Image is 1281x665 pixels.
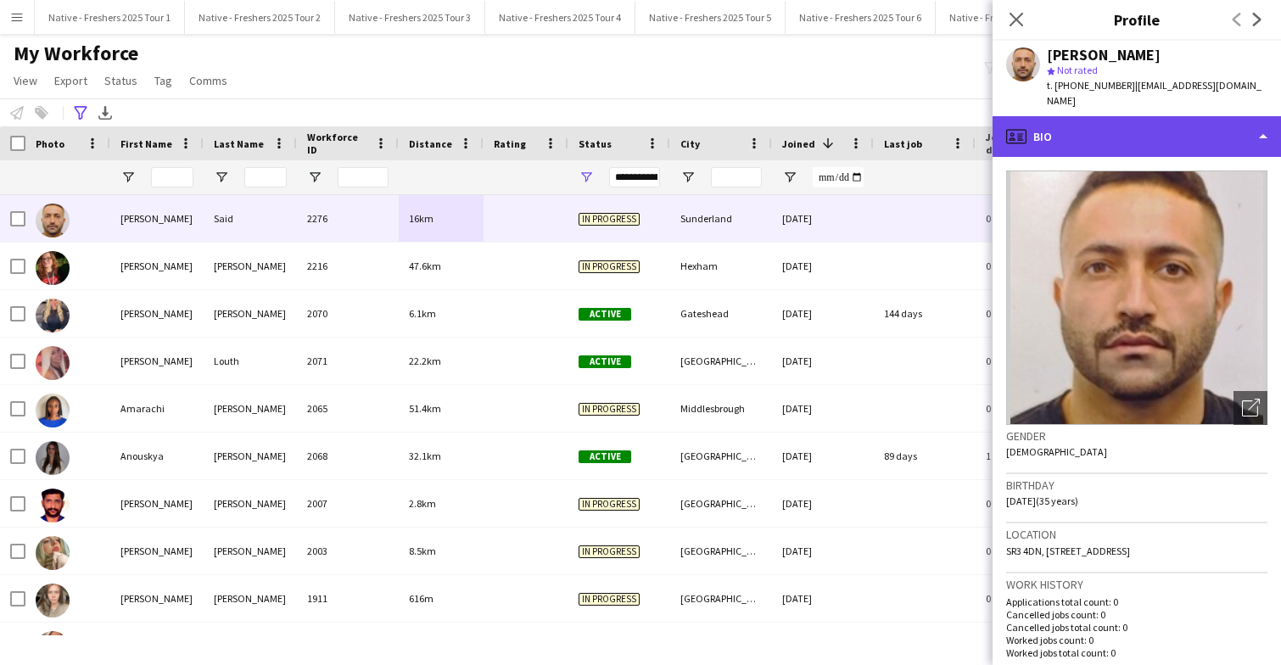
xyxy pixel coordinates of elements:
span: City [680,137,700,150]
span: In progress [579,593,640,606]
button: Native - Freshers 2025 Tour 2 [185,1,335,34]
div: 2068 [297,433,399,479]
img: Anouskya Moscrop-Brown [36,441,70,475]
div: [GEOGRAPHIC_DATA] [670,338,772,384]
img: George Said [36,204,70,237]
input: Last Name Filter Input [244,167,287,187]
span: In progress [579,403,640,416]
span: In progress [579,545,640,558]
input: City Filter Input [711,167,762,187]
a: Export [48,70,94,92]
span: Last job [884,137,922,150]
span: Not rated [1057,64,1098,76]
span: Status [579,137,612,150]
span: [DATE] (35 years) [1006,495,1078,507]
button: Open Filter Menu [579,170,594,185]
span: Last Name [214,137,264,150]
div: [GEOGRAPHIC_DATA] [670,528,772,574]
h3: Location [1006,527,1267,542]
div: [PERSON_NAME] [110,575,204,622]
span: Comms [189,73,227,88]
div: [DATE] [772,433,874,479]
div: Gateshead [670,290,772,337]
span: Joined [782,137,815,150]
span: Jobs (last 90 days) [986,131,1055,156]
img: Amarachi Njoku [36,394,70,427]
p: Cancelled jobs count: 0 [1006,608,1267,621]
div: [PERSON_NAME] [204,575,297,622]
p: Worked jobs count: 0 [1006,634,1267,646]
div: [DATE] [772,528,874,574]
span: In progress [579,498,640,511]
p: Worked jobs total count: 0 [1006,646,1267,659]
h3: Profile [993,8,1281,31]
div: 0 [976,480,1086,527]
h3: Birthday [1006,478,1267,493]
div: 0 [976,243,1086,289]
div: Louth [204,338,297,384]
span: 22.2km [409,355,441,367]
div: Sunderland [670,195,772,242]
a: Status [98,70,144,92]
div: Anouskya [110,433,204,479]
div: 2071 [297,338,399,384]
span: 16km [409,212,434,225]
span: 6.1km [409,307,436,320]
span: My Workforce [14,41,138,66]
button: Native - Freshers 2025 Tour 4 [485,1,635,34]
div: [PERSON_NAME] [204,243,297,289]
button: Native - Freshers 2025 Tour 7 [936,1,1086,34]
div: Bio [993,116,1281,157]
span: Active [579,308,631,321]
button: Open Filter Menu [782,170,797,185]
div: [PERSON_NAME] [204,433,297,479]
span: t. [PHONE_NUMBER] [1047,79,1135,92]
div: 1911 [297,575,399,622]
div: 2070 [297,290,399,337]
div: 0 [976,385,1086,432]
div: 2276 [297,195,399,242]
input: Workforce ID Filter Input [338,167,389,187]
button: Native - Freshers 2025 Tour 6 [786,1,936,34]
div: [PERSON_NAME] [110,338,204,384]
h3: Work history [1006,577,1267,592]
div: [DATE] [772,338,874,384]
a: View [7,70,44,92]
span: Active [579,355,631,368]
a: Comms [182,70,234,92]
img: Claire Turnbull [36,299,70,332]
img: Lara Jameson [36,584,70,617]
input: Joined Filter Input [813,167,864,187]
button: Native - Freshers 2025 Tour 1 [35,1,185,34]
span: 51.4km [409,402,441,415]
p: Applications total count: 0 [1006,595,1267,608]
span: Active [579,450,631,463]
button: Open Filter Menu [120,170,136,185]
div: 89 days [874,433,976,479]
div: [DATE] [772,243,874,289]
div: 0 [976,528,1086,574]
span: SR3 4DN, [STREET_ADDRESS] [1006,545,1130,557]
img: Rachel Louth [36,346,70,380]
div: Amarachi [110,385,204,432]
span: Rating [494,137,526,150]
img: Jade Walton [36,251,70,285]
a: Tag [148,70,179,92]
div: [GEOGRAPHIC_DATA] [670,480,772,527]
div: 0 [976,290,1086,337]
span: Photo [36,137,64,150]
div: 2065 [297,385,399,432]
img: millie craig [36,536,70,570]
div: 1 [976,433,1086,479]
div: 0 [976,338,1086,384]
h3: Gender [1006,428,1267,444]
div: [PERSON_NAME] [204,385,297,432]
span: [DEMOGRAPHIC_DATA] [1006,445,1107,458]
app-action-btn: Advanced filters [70,103,91,123]
span: Status [104,73,137,88]
div: [PERSON_NAME] [204,290,297,337]
div: Open photos pop-in [1233,391,1267,425]
span: Distance [409,137,452,150]
span: Export [54,73,87,88]
span: | [EMAIL_ADDRESS][DOMAIN_NAME] [1047,79,1261,107]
